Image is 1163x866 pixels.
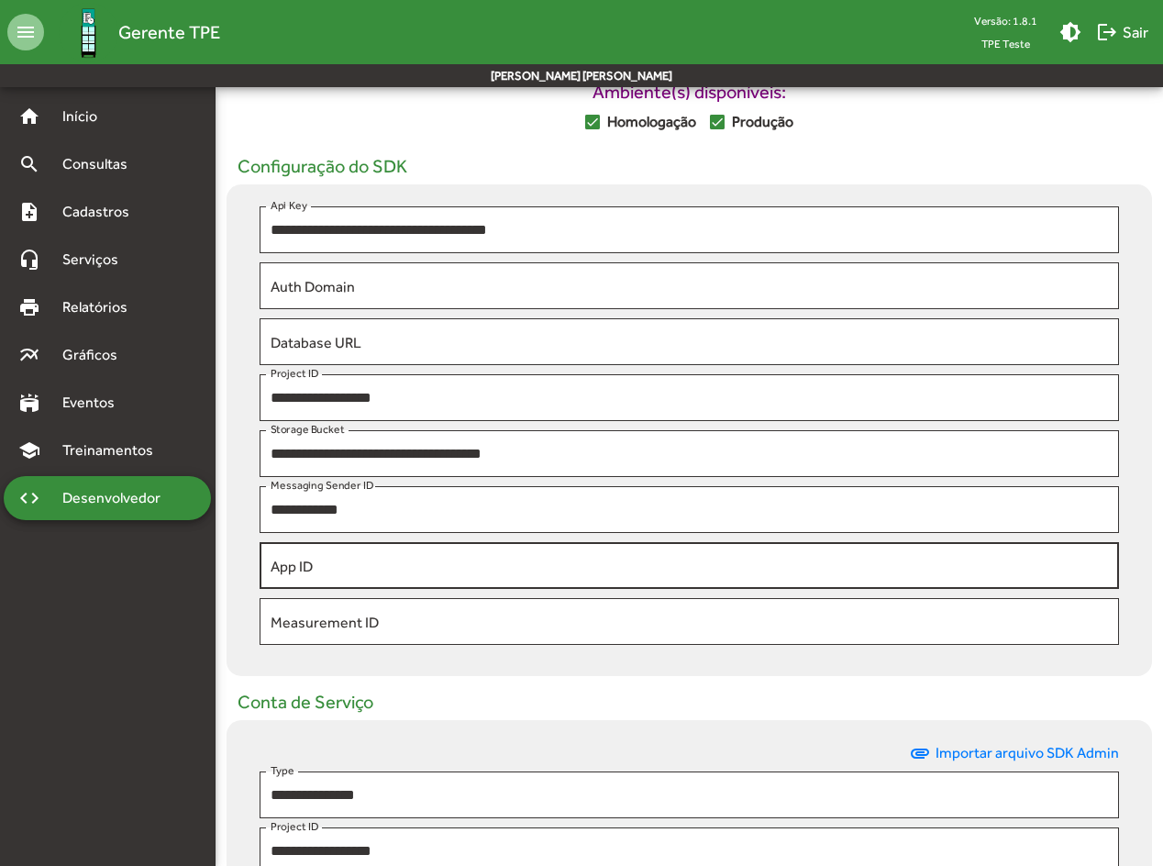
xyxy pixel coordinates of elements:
[967,9,1045,32] div: Versão: 1.8.1
[238,155,1141,177] h5: Configuração do SDK
[44,3,220,62] a: Gerente TPE
[238,691,1141,713] h5: Conta de Serviço
[18,201,40,223] mat-icon: note_add
[967,32,1045,55] span: TPE Teste
[1096,21,1118,43] mat-icon: logout
[1096,16,1148,49] span: Sair
[1089,16,1156,49] button: Sair
[18,105,40,128] mat-icon: home
[18,249,40,271] mat-icon: headset_mic
[59,3,118,62] img: Logo
[1059,21,1081,43] mat-icon: brightness_medium
[909,742,931,764] mat-icon: attachment
[18,392,40,414] mat-icon: stadium
[936,742,1119,764] span: Importar arquivo SDK Admin
[51,487,182,509] span: Desenvolvedor
[732,111,793,133] span: Produção
[18,487,40,509] mat-icon: code
[18,439,40,461] mat-icon: school
[7,14,44,50] mat-icon: menu
[607,111,696,133] span: Homologação
[51,105,124,128] span: Início
[238,81,1141,103] h5: Ambiente(s) disponíveis:
[51,392,139,414] span: Eventos
[18,344,40,366] mat-icon: multiline_chart
[51,439,175,461] span: Treinamentos
[51,153,151,175] span: Consultas
[51,249,143,271] span: Serviços
[18,153,40,175] mat-icon: search
[51,344,142,366] span: Gráficos
[51,296,151,318] span: Relatórios
[18,296,40,318] mat-icon: print
[118,17,220,47] span: Gerente TPE
[51,201,153,223] span: Cadastros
